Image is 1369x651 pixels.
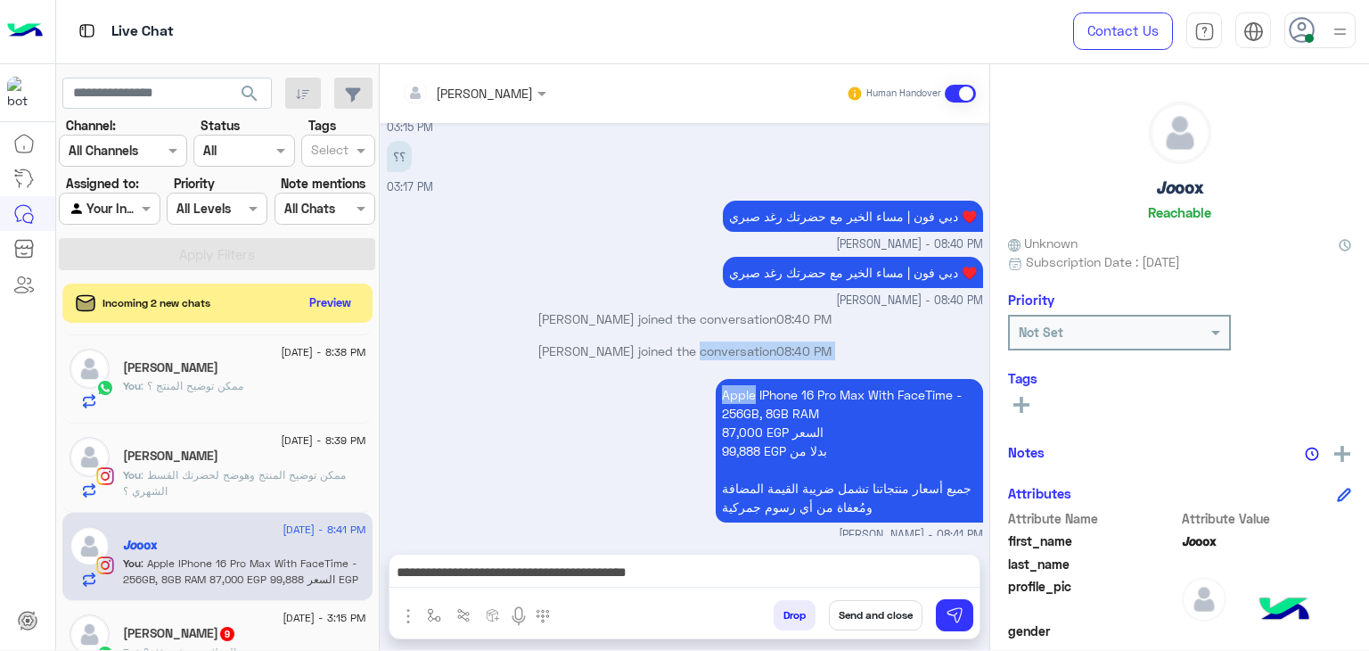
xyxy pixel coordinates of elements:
p: Live Chat [111,20,174,44]
span: profile_pic [1008,577,1178,618]
p: 17/8/2025, 8:40 PM [723,257,983,288]
p: 17/8/2025, 8:40 PM [723,201,983,232]
span: 08:40 PM [776,343,832,358]
img: create order [486,608,500,622]
span: 𝙅𝙤𝗼𝗼𝘅 [1182,532,1352,550]
img: defaultAdmin.png [70,526,110,566]
img: defaultAdmin.png [70,437,110,477]
h5: 𝙅𝙤𝗼𝗼𝘅 [123,538,157,553]
h6: Notes [1008,444,1045,460]
span: ممكن توضيح المنتج ؟ [141,379,243,392]
label: Status [201,116,240,135]
img: Instagram [96,467,114,485]
span: [PERSON_NAME] - 08:41 PM [839,527,983,544]
img: tab [1194,21,1215,42]
span: [PERSON_NAME] - 08:40 PM [836,293,983,309]
span: search [239,83,260,104]
h6: Tags [1008,370,1351,386]
span: You [123,556,141,570]
span: Unknown [1008,234,1078,252]
span: [DATE] - 8:41 PM [283,522,365,538]
label: Assigned to: [66,174,139,193]
p: 17/8/2025, 3:17 PM [387,141,412,172]
span: [DATE] - 8:39 PM [281,433,365,449]
h6: Attributes [1008,485,1071,501]
label: Note mentions [281,174,365,193]
small: Human Handover [866,87,941,101]
button: Trigger scenario [449,600,479,630]
span: gender [1008,622,1178,640]
h5: Menna Kishk [123,449,218,464]
span: ممكن توضيح المنتج وهوضح لحضرتك القسط الشهري ؟ [123,468,346,498]
span: 03:15 PM [387,120,433,134]
button: create order [479,600,508,630]
button: Preview [302,290,359,316]
span: Attribute Value [1182,509,1352,528]
img: Trigger scenario [456,608,471,622]
button: Send and close [829,600,922,630]
label: Channel: [66,116,116,135]
img: select flow [427,608,441,622]
img: Instagram [96,556,114,574]
h5: Ahmed Aly [123,360,218,375]
h6: Reachable [1148,204,1211,220]
span: 08:40 PM [776,311,832,326]
img: make a call [536,609,550,623]
span: last_name [1008,555,1178,573]
p: 17/8/2025, 8:41 PM [716,379,983,523]
span: Incoming 2 new chats [102,295,210,311]
span: Subscription Date : [DATE] [1026,252,1180,271]
img: hulul-logo.png [1253,580,1316,642]
span: [PERSON_NAME] - 08:40 PM [836,236,983,253]
img: Logo [7,12,43,50]
img: send message [946,606,963,624]
img: notes [1305,447,1319,461]
img: defaultAdmin.png [1182,577,1226,622]
a: tab [1186,12,1222,50]
span: 03:17 PM [387,180,433,194]
img: tab [1243,21,1264,42]
span: null [1182,622,1352,640]
label: Priority [174,174,215,193]
div: Select [308,140,348,163]
img: send voice note [508,606,529,627]
h5: 𝙅𝙤𝗼𝗼𝘅 [1156,177,1203,198]
img: send attachment [398,606,419,627]
span: first_name [1008,532,1178,550]
span: [DATE] - 3:15 PM [283,610,365,626]
span: You [123,379,141,392]
button: Apply Filters [59,238,375,270]
button: search [228,78,272,116]
label: Tags [308,116,336,135]
p: [PERSON_NAME] joined the conversation [387,309,983,328]
span: 9 [220,627,234,641]
a: Contact Us [1073,12,1173,50]
span: [DATE] - 8:38 PM [281,344,365,360]
h5: Ahmed [123,626,236,641]
button: Drop [774,600,816,630]
span: You [123,468,141,482]
h6: Priority [1008,292,1054,308]
p: [PERSON_NAME] joined the conversation [387,342,983,360]
img: 1403182699927242 [7,77,39,109]
span: Apple IPhone 16 Pro Max With FaceTime - 256GB, 8GB RAM 87,000 EGP السعر 99,888 EGP بدلا من جميع أ... [123,556,358,618]
button: select flow [420,600,449,630]
img: WhatsApp [96,379,114,397]
span: Attribute Name [1008,509,1178,528]
img: profile [1329,21,1351,43]
img: add [1334,446,1350,462]
img: defaultAdmin.png [1150,103,1210,163]
img: defaultAdmin.png [70,349,110,389]
img: tab [76,20,98,42]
